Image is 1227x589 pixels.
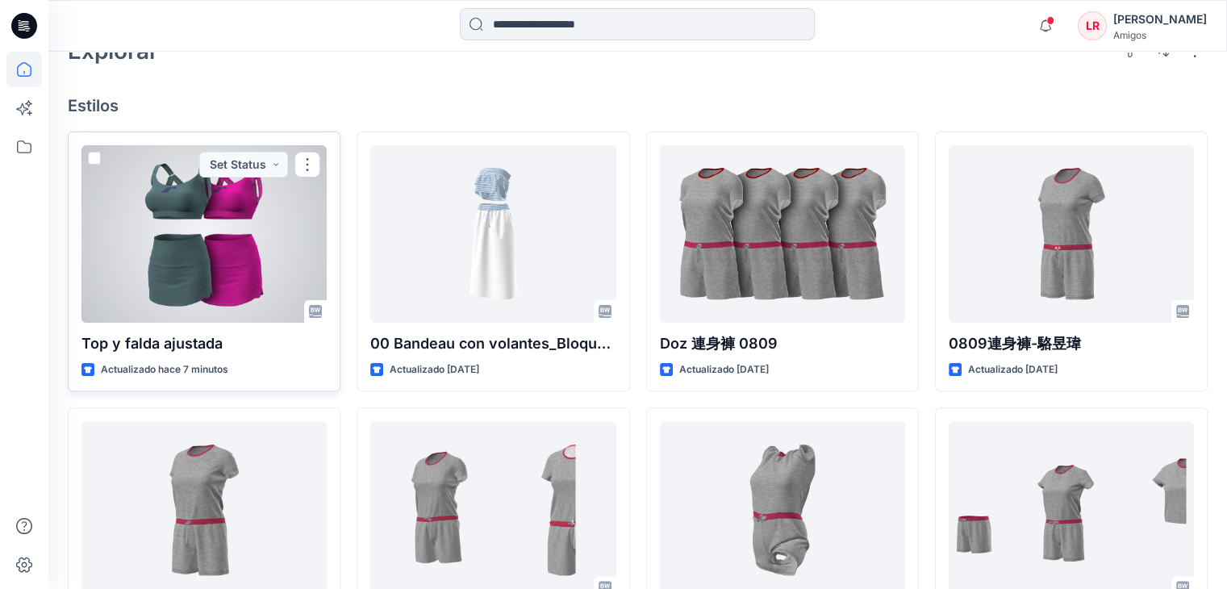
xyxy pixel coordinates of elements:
[1113,29,1146,41] font: Amigos
[1113,12,1207,26] font: [PERSON_NAME]
[968,363,1058,375] font: Actualizado [DATE]
[1086,19,1100,32] font: LR
[949,145,1194,323] a: 0809連身褲-駱昱瑋
[370,145,616,323] a: 00 Bandeau con volantes_Bloque básico 0607
[81,335,223,352] font: Top y falda ajustada
[660,145,905,323] a: Doz 連身褲 0809
[679,363,769,375] font: Actualizado [DATE]
[370,335,697,352] font: 00 Bandeau con volantes_Bloque básico 0607
[101,363,228,375] font: Actualizado hace 7 minutos
[949,335,1081,352] font: 0809連身褲-駱昱瑋
[390,363,479,375] font: Actualizado [DATE]
[660,335,778,352] font: Doz 連身褲 0809
[68,96,119,115] font: Estilos
[81,145,327,323] a: Top y falda ajustada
